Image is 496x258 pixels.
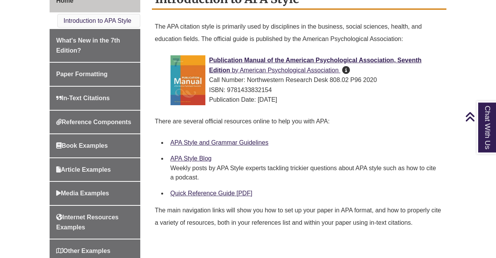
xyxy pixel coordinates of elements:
[155,17,444,48] p: The APA citation style is primarily used by disciplines in the business, social sciences, health,...
[56,190,109,196] span: Media Examples
[50,29,140,62] a: What's New in the 7th Edition?
[170,95,441,105] div: Publication Date: [DATE]
[50,134,140,157] a: Book Examples
[56,71,107,77] span: Paper Formatting
[50,158,140,181] a: Article Examples
[50,63,140,86] a: Paper Formatting
[56,142,108,149] span: Book Examples
[64,17,131,24] a: Introduction to APA Style
[50,87,140,110] a: In-Text Citations
[170,164,441,182] div: Weekly posts by APA Style experts tackling trickier questions about APA style such as how to cite...
[170,75,441,85] div: Call Number: Northwestern Research Desk 808.02 P96 2020
[56,248,110,254] span: Other Examples
[209,57,422,73] span: Publication Manual of the American Psychological Association, Seventh Edition
[170,139,269,146] a: APA Style and Grammar Guidelines
[240,67,339,73] span: American Psychological Association
[155,201,444,232] p: The main navigation links will show you how to set up your paper in APA format, and how to proper...
[170,85,441,95] div: ISBN: 9781433832154
[155,112,444,131] p: There are several official resources online to help you with APA:
[170,155,212,162] a: APA Style Blog
[56,214,119,231] span: Internet Resources Examples
[50,182,140,205] a: Media Examples
[56,37,120,54] span: What's New in the 7th Edition?
[232,67,238,73] span: by
[170,190,253,196] a: Quick Reference Guide [PDF]
[50,111,140,134] a: Reference Components
[50,206,140,239] a: Internet Resources Examples
[209,57,422,73] a: Publication Manual of the American Psychological Association, Seventh Edition by American Psychol...
[56,95,110,101] span: In-Text Citations
[56,166,111,173] span: Article Examples
[56,119,131,125] span: Reference Components
[465,111,494,122] a: Back to Top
